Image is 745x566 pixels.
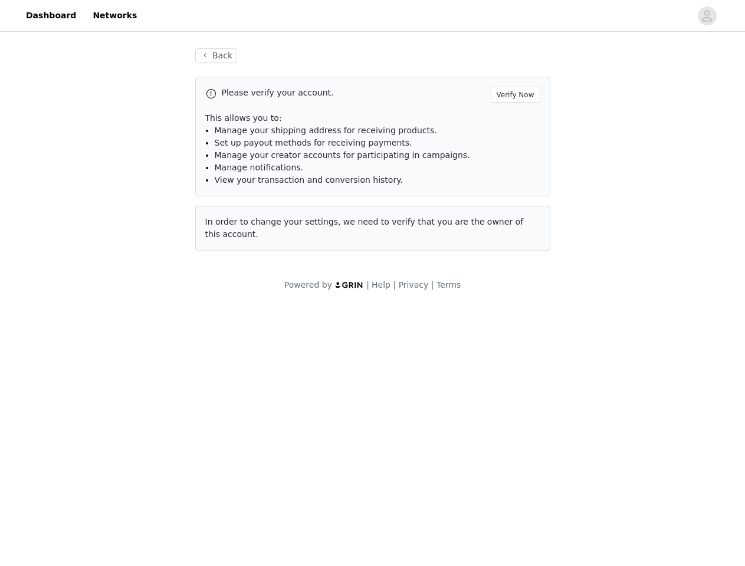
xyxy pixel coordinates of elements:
[222,87,486,99] p: Please verify your account.
[284,280,332,289] span: Powered by
[399,280,429,289] a: Privacy
[372,280,390,289] a: Help
[437,280,461,289] a: Terms
[334,281,364,289] img: logo
[215,175,403,185] span: View your transaction and conversion history.
[215,163,304,172] span: Manage notifications.
[86,2,144,29] a: Networks
[215,150,470,160] span: Manage your creator accounts for participating in campaigns.
[205,112,540,124] p: This allows you to:
[205,217,524,239] span: In order to change your settings, we need to verify that you are the owner of this account.
[366,280,369,289] span: |
[19,2,83,29] a: Dashboard
[195,48,238,62] button: Back
[491,87,540,103] button: Verify Now
[701,6,713,25] div: avatar
[215,126,437,135] span: Manage your shipping address for receiving products.
[431,280,434,289] span: |
[215,138,412,147] span: Set up payout methods for receiving payments.
[393,280,396,289] span: |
